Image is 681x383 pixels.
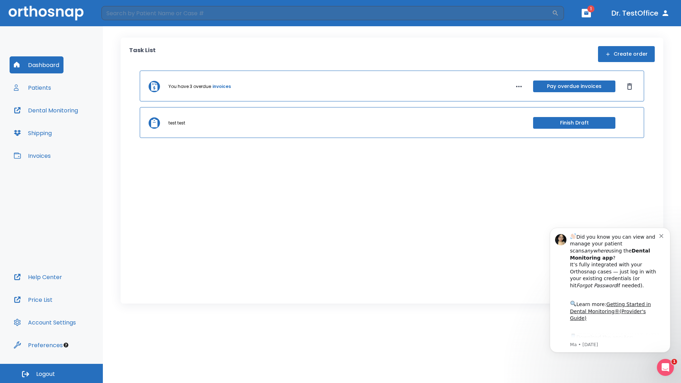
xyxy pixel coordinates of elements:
[10,124,56,141] button: Shipping
[10,337,67,354] button: Preferences
[168,83,211,90] p: You have 3 overdue
[533,81,615,92] button: Pay overdue invoices
[10,268,66,285] button: Help Center
[31,124,120,131] p: Message from Ma, sent 1w ago
[609,7,672,20] button: Dr. TestOffice
[129,46,156,62] p: Task List
[31,116,120,152] div: Download the app: | ​ Let us know if you need help getting started!
[9,6,84,20] img: Orthosnap
[539,217,681,364] iframe: Intercom notifications message
[657,359,674,376] iframe: Intercom live chat
[36,370,55,378] span: Logout
[101,6,552,20] input: Search by Patient Name or Case #
[624,81,635,92] button: Dismiss
[168,120,185,126] p: test test
[10,291,57,308] button: Price List
[671,359,677,365] span: 1
[10,147,55,164] button: Invoices
[533,117,615,129] button: Finish Draft
[10,56,63,73] button: Dashboard
[598,46,655,62] button: Create order
[31,117,94,130] a: App Store
[63,342,69,348] div: Tooltip anchor
[587,5,594,12] span: 1
[212,83,231,90] a: invoices
[10,102,82,119] button: Dental Monitoring
[10,314,80,331] button: Account Settings
[120,15,126,21] button: Dismiss notification
[10,79,55,96] button: Patients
